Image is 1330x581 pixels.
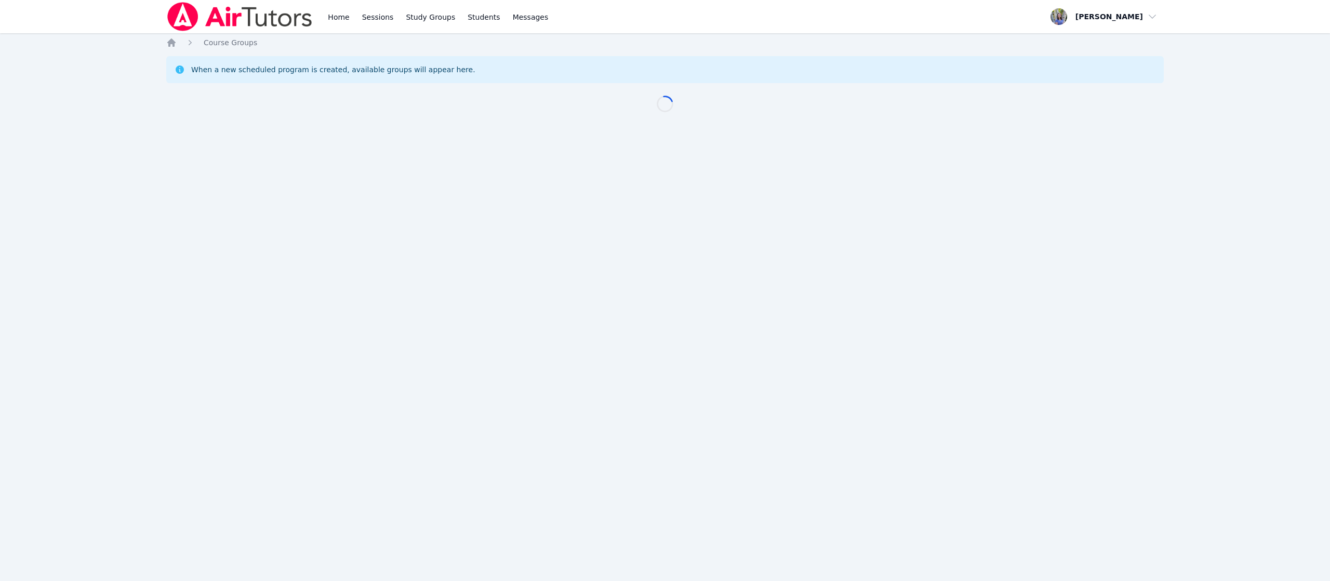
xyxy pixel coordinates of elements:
[166,2,313,31] img: Air Tutors
[513,12,549,22] span: Messages
[166,37,1164,48] nav: Breadcrumb
[204,37,257,48] a: Course Groups
[204,38,257,47] span: Course Groups
[191,64,475,75] div: When a new scheduled program is created, available groups will appear here.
